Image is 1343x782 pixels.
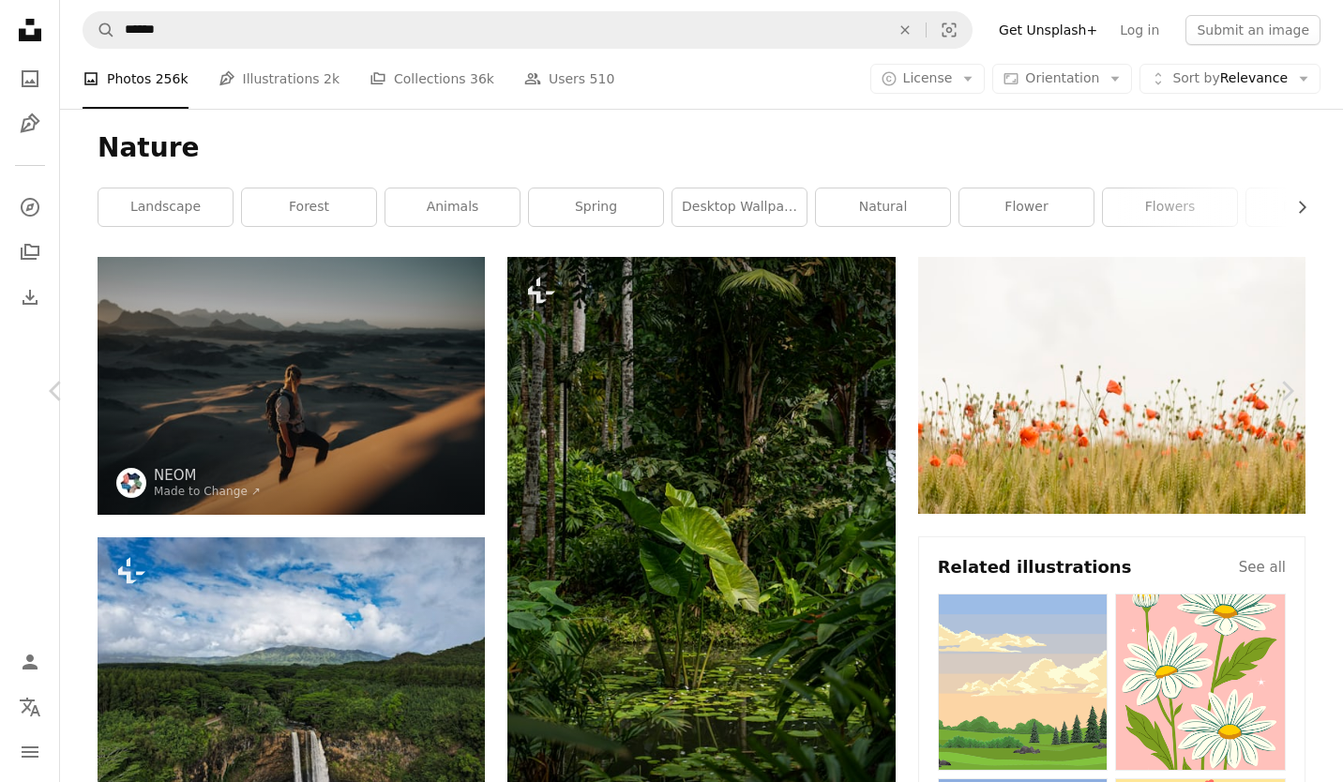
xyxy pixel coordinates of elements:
span: 510 [590,68,615,89]
a: Log in / Sign up [11,643,49,681]
a: Collections 36k [370,49,494,109]
a: orange flowers [918,376,1305,393]
button: Menu [11,733,49,771]
img: premium_vector-1697729804286-7dd6c1a04597 [938,594,1109,771]
span: 36k [470,68,494,89]
a: a lush green forest filled with lots of trees [507,538,895,555]
img: premium_vector-1716874671235-95932d850cce [1115,594,1286,771]
img: orange flowers [918,257,1305,514]
a: Download History [11,278,49,316]
a: flower [959,188,1094,226]
a: NEOM [154,466,261,485]
button: Submit an image [1185,15,1320,45]
a: Made to Change ↗ [154,485,261,498]
span: Relevance [1172,69,1288,88]
span: Sort by [1172,70,1219,85]
span: 2k [324,68,340,89]
a: forest [242,188,376,226]
a: Explore [11,188,49,226]
a: spring [529,188,663,226]
a: animals [385,188,520,226]
a: See all [1239,556,1286,579]
a: Next [1230,301,1343,481]
a: Collections [11,233,49,271]
button: Sort byRelevance [1139,64,1320,94]
button: License [870,64,986,94]
button: Language [11,688,49,726]
a: natural [816,188,950,226]
a: landscape [98,188,233,226]
a: Get Unsplash+ [988,15,1109,45]
h4: Related illustrations [938,556,1132,579]
a: Photos [11,60,49,98]
button: scroll list to the right [1285,188,1305,226]
span: License [903,70,953,85]
img: a woman standing on top of a sand dune [98,257,485,515]
a: Log in [1109,15,1170,45]
a: Illustrations 2k [219,49,340,109]
a: a woman standing on top of a sand dune [98,377,485,394]
form: Find visuals sitewide [83,11,973,49]
button: Clear [884,12,926,48]
button: Visual search [927,12,972,48]
img: Go to NEOM's profile [116,468,146,498]
button: Search Unsplash [83,12,115,48]
a: flowers [1103,188,1237,226]
span: Orientation [1025,70,1099,85]
h1: Nature [98,131,1305,165]
button: Orientation [992,64,1132,94]
a: desktop wallpaper [672,188,807,226]
a: Illustrations [11,105,49,143]
a: Users 510 [524,49,614,109]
